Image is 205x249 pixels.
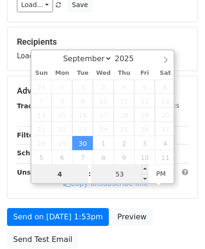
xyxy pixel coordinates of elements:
span: October 7, 2025 [72,150,93,164]
span: : [88,164,91,183]
span: September 8, 2025 [52,94,72,108]
span: September 10, 2025 [93,94,114,108]
iframe: Chat Widget [158,204,205,249]
span: September 17, 2025 [93,108,114,122]
span: Wed [93,70,114,76]
span: September 29, 2025 [52,136,72,150]
strong: Filters [17,131,41,139]
span: September 5, 2025 [134,80,155,94]
strong: Schedule [17,149,51,157]
span: September 19, 2025 [134,108,155,122]
input: Year [112,54,146,63]
span: October 5, 2025 [31,150,52,164]
span: September 24, 2025 [93,122,114,136]
div: Loading... [17,37,188,61]
span: August 31, 2025 [31,80,52,94]
span: September 18, 2025 [114,108,134,122]
span: Fri [134,70,155,76]
span: September 13, 2025 [155,94,175,108]
span: September 22, 2025 [52,122,72,136]
span: September 16, 2025 [72,108,93,122]
span: September 2, 2025 [72,80,93,94]
span: September 1, 2025 [52,80,72,94]
span: October 8, 2025 [93,150,114,164]
a: Preview [111,208,152,226]
span: October 3, 2025 [134,136,155,150]
a: Copy unsubscribe link [63,179,148,188]
span: Thu [114,70,134,76]
span: September 6, 2025 [155,80,175,94]
a: Send on [DATE] 1:53pm [7,208,109,226]
span: September 20, 2025 [155,108,175,122]
span: September 9, 2025 [72,94,93,108]
span: September 11, 2025 [114,94,134,108]
span: September 3, 2025 [93,80,114,94]
input: Hour [31,165,89,184]
span: September 21, 2025 [31,122,52,136]
span: September 30, 2025 [72,136,93,150]
strong: Tracking [17,102,48,110]
a: Send Test Email [7,231,78,249]
span: Tue [72,70,93,76]
span: October 9, 2025 [114,150,134,164]
span: September 27, 2025 [155,122,175,136]
span: October 4, 2025 [155,136,175,150]
span: September 14, 2025 [31,108,52,122]
h5: Recipients [17,37,188,47]
span: September 12, 2025 [134,94,155,108]
span: September 7, 2025 [31,94,52,108]
span: September 25, 2025 [114,122,134,136]
h5: Advanced [17,86,188,96]
input: Minute [91,165,148,184]
span: October 10, 2025 [134,150,155,164]
span: September 23, 2025 [72,122,93,136]
span: September 4, 2025 [114,80,134,94]
span: October 2, 2025 [114,136,134,150]
span: September 15, 2025 [52,108,72,122]
span: Click to toggle [148,164,174,183]
span: Sat [155,70,175,76]
span: October 1, 2025 [93,136,114,150]
span: October 6, 2025 [52,150,72,164]
span: Sun [31,70,52,76]
span: October 11, 2025 [155,150,175,164]
span: September 26, 2025 [134,122,155,136]
span: Mon [52,70,72,76]
strong: Unsubscribe [17,169,63,176]
span: September 28, 2025 [31,136,52,150]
